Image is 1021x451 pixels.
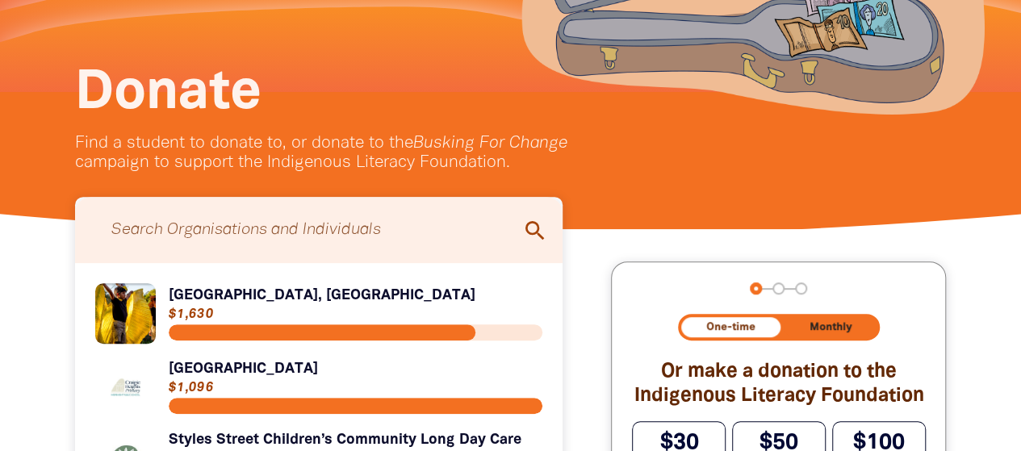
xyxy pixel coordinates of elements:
[810,322,852,332] span: Monthly
[772,282,785,294] button: Navigate to step 2 of 3 to enter your details
[795,282,807,294] button: Navigate to step 3 of 3 to enter your payment details
[75,69,262,119] span: Donate
[678,314,880,340] div: Donation frequency
[750,282,762,294] button: Navigate to step 1 of 3 to enter your donation amount
[632,360,925,408] h2: Or make a donation to the Indigenous Literacy Foundation
[75,134,640,173] p: Find a student to donate to, or donate to the campaign to support the Indigenous Literacy Foundat...
[706,322,755,332] span: One-time
[784,317,877,337] button: Monthly
[413,136,567,151] em: Busking For Change
[522,218,548,244] i: search
[681,317,781,337] button: One-time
